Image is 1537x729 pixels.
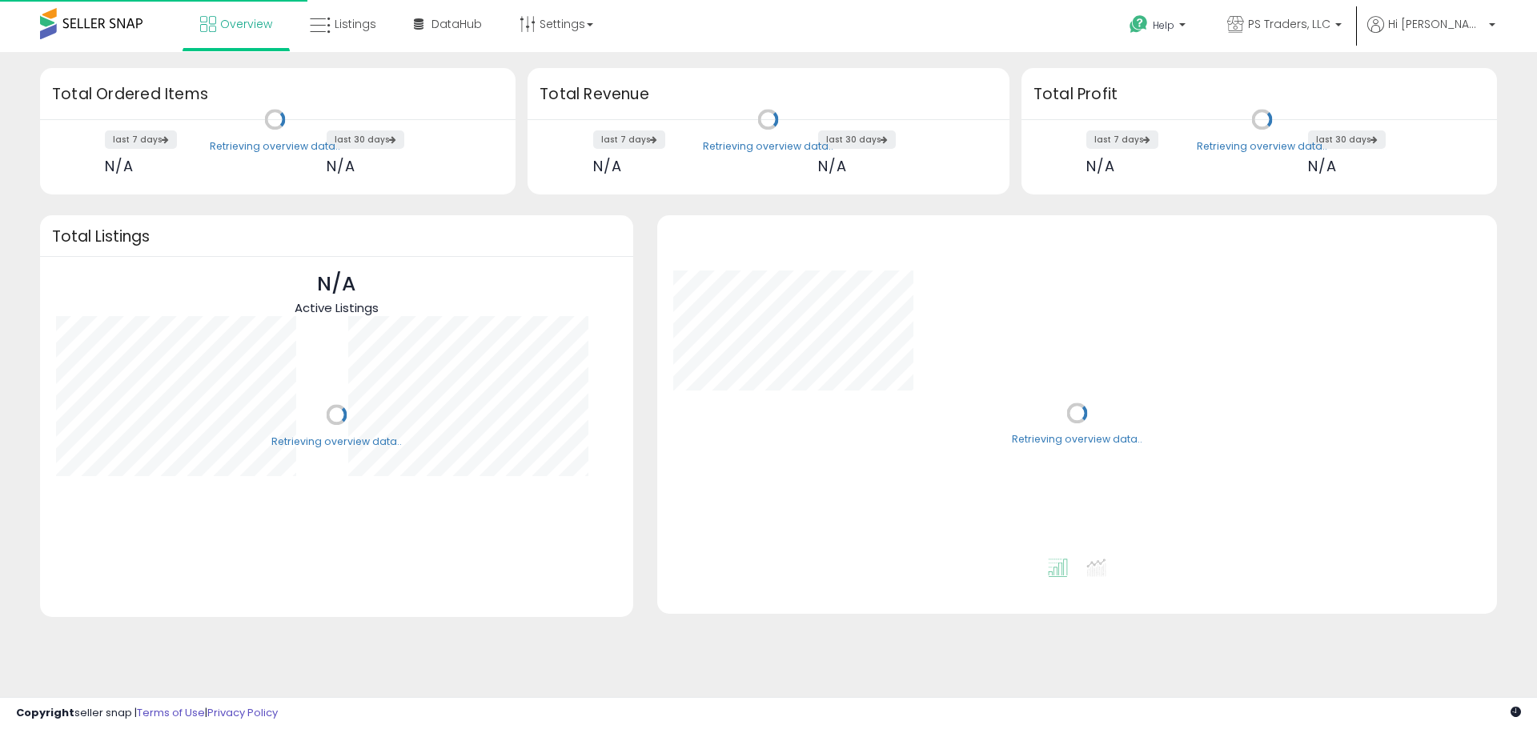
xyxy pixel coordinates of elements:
span: Help [1153,18,1174,32]
a: Terms of Use [137,705,205,720]
i: Get Help [1129,14,1149,34]
div: Retrieving overview data.. [210,139,340,154]
div: Retrieving overview data.. [703,139,833,154]
strong: Copyright [16,705,74,720]
span: Overview [220,16,272,32]
a: Hi [PERSON_NAME] [1367,16,1495,52]
span: Listings [335,16,376,32]
div: Retrieving overview data.. [1197,139,1327,154]
div: Retrieving overview data.. [1012,433,1142,447]
span: DataHub [431,16,482,32]
a: Privacy Policy [207,705,278,720]
span: Hi [PERSON_NAME] [1388,16,1484,32]
div: seller snap | | [16,706,278,721]
a: Help [1117,2,1202,52]
span: PS Traders, LLC [1248,16,1330,32]
div: Retrieving overview data.. [271,435,402,449]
